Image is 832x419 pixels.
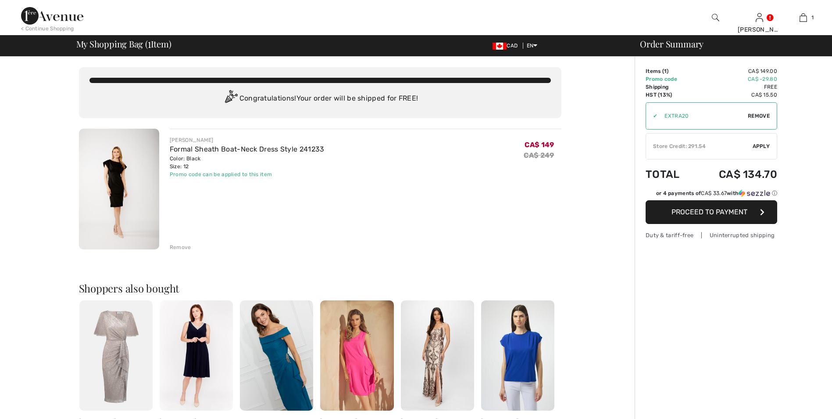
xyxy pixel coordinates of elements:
[800,12,807,23] img: My Bag
[701,190,727,196] span: CA$ 33.67
[89,90,551,108] div: Congratulations! Your order will be shipped for FREE!
[811,14,814,22] span: 1
[493,43,521,49] span: CAD
[748,112,770,120] span: Remove
[21,7,83,25] img: 1ère Avenue
[694,159,777,189] td: CA$ 134.70
[21,25,74,33] div: < Continue Shopping
[79,129,159,249] img: Formal Sheath Boat-Neck Dress Style 241233
[782,12,825,23] a: 1
[671,208,747,216] span: Proceed to Payment
[646,159,694,189] td: Total
[646,231,777,239] div: Duty & tariff-free | Uninterrupted shipping
[79,300,153,411] img: Formal V-Neck Wrap Dress Style 252706X
[694,75,777,83] td: CA$ -29.80
[646,67,694,75] td: Items ( )
[646,189,777,200] div: or 4 payments ofCA$ 33.67withSezzle Click to learn more about Sezzle
[694,67,777,75] td: CA$ 149.00
[170,136,325,144] div: [PERSON_NAME]
[657,103,748,129] input: Promo code
[79,283,561,293] h2: Shoppers also bought
[170,243,191,251] div: Remove
[646,83,694,91] td: Shipping
[694,83,777,91] td: Free
[524,151,554,159] s: CA$ 249
[712,12,719,23] img: search the website
[525,141,554,149] span: CA$ 149
[664,68,667,74] span: 1
[240,300,313,411] img: Floor-Length Off-Shoulder Dress Style 134164
[694,91,777,99] td: CA$ 15.50
[320,300,393,411] img: Sleeveless V-Neck Shift Dress Style 241118
[756,12,763,23] img: My Info
[222,90,239,108] img: Congratulation2.svg
[646,142,753,150] div: Store Credit: 291.54
[646,75,694,83] td: Promo code
[656,189,777,197] div: or 4 payments of with
[756,13,763,22] a: Sign In
[481,300,554,411] img: Casual Crew Neck Pullover Style 252127
[170,170,325,178] div: Promo code can be applied to this item
[401,300,474,411] img: Formal Bodycon Dress Style 239806U
[76,40,171,48] span: My Shopping Bag ( Item)
[646,200,777,224] button: Proceed to Payment
[646,91,694,99] td: HST (13%)
[170,145,325,153] a: Formal Sheath Boat-Neck Dress Style 241233
[493,43,507,50] img: Canadian Dollar
[646,112,657,120] div: ✔
[527,43,538,49] span: EN
[170,155,325,170] div: Color: Black Size: 12
[160,300,233,411] img: Knee-Length A-Line Dress Style 189224
[738,25,781,34] div: [PERSON_NAME]
[148,37,151,49] span: 1
[753,142,770,150] span: Apply
[629,40,827,48] div: Order Summary
[739,189,770,197] img: Sezzle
